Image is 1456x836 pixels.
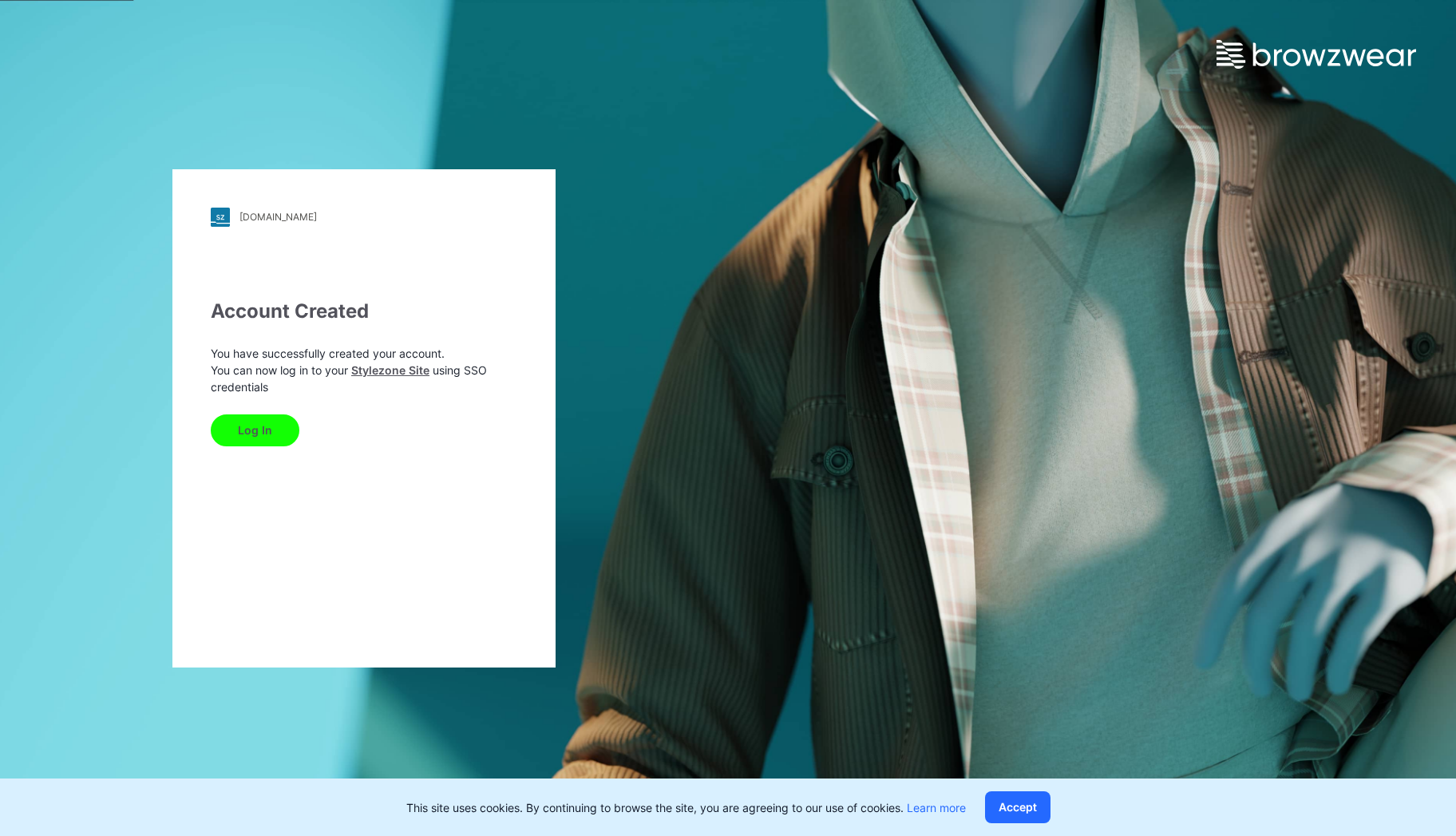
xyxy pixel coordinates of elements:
[211,345,517,362] p: You have successfully created your account.
[211,414,299,446] button: Log In
[351,363,429,377] a: Stylezone Site
[985,791,1050,823] button: Accept
[239,211,317,223] div: [DOMAIN_NAME]
[406,799,966,816] p: This site uses cookies. By continuing to browse the site, you are agreeing to our use of cookies.
[211,208,517,227] a: [DOMAIN_NAME]
[211,297,517,326] div: Account Created
[907,801,966,814] a: Learn more
[1217,40,1416,69] img: browzwear-logo.e42bd6dac1945053ebaf764b6aa21510.svg
[211,208,230,227] img: stylezone-logo.562084cfcfab977791bfbf7441f1a819.svg
[211,362,517,395] p: You can now log in to your using SSO credentials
